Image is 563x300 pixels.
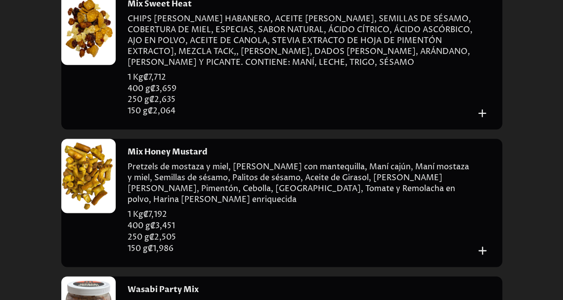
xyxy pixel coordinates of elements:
p: 1 Kg ₡ 7,192 [128,209,475,220]
p: 400 g ₡ 3,659 [128,83,475,95]
p: 1 Kg ₡ 7,712 [128,72,475,83]
h4: Wasabi Party Mix [128,284,199,295]
p: 150 g ₡ 2,064 [128,105,475,117]
p: CHIPS [PERSON_NAME] HABANERO, ACEITE [PERSON_NAME], SEMILLAS DE SÉSAMO, COBERTURA DE MIEL, ESPECI... [128,13,475,72]
button: Add to cart [475,105,490,121]
p: 250 g ₡ 2,505 [128,232,475,243]
p: 150 g ₡ 1,986 [128,243,475,254]
h4: Mix Honey Mustard [128,147,208,157]
button: Add to cart [475,243,490,258]
p: 400 g ₡ 3,451 [128,220,475,232]
p: 250 g ₡ 2,635 [128,94,475,105]
p: Pretzels de mostaza y miel, [PERSON_NAME] con mantequilla, Maní cajún, Maní mostaza y miel, Semil... [128,161,475,209]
